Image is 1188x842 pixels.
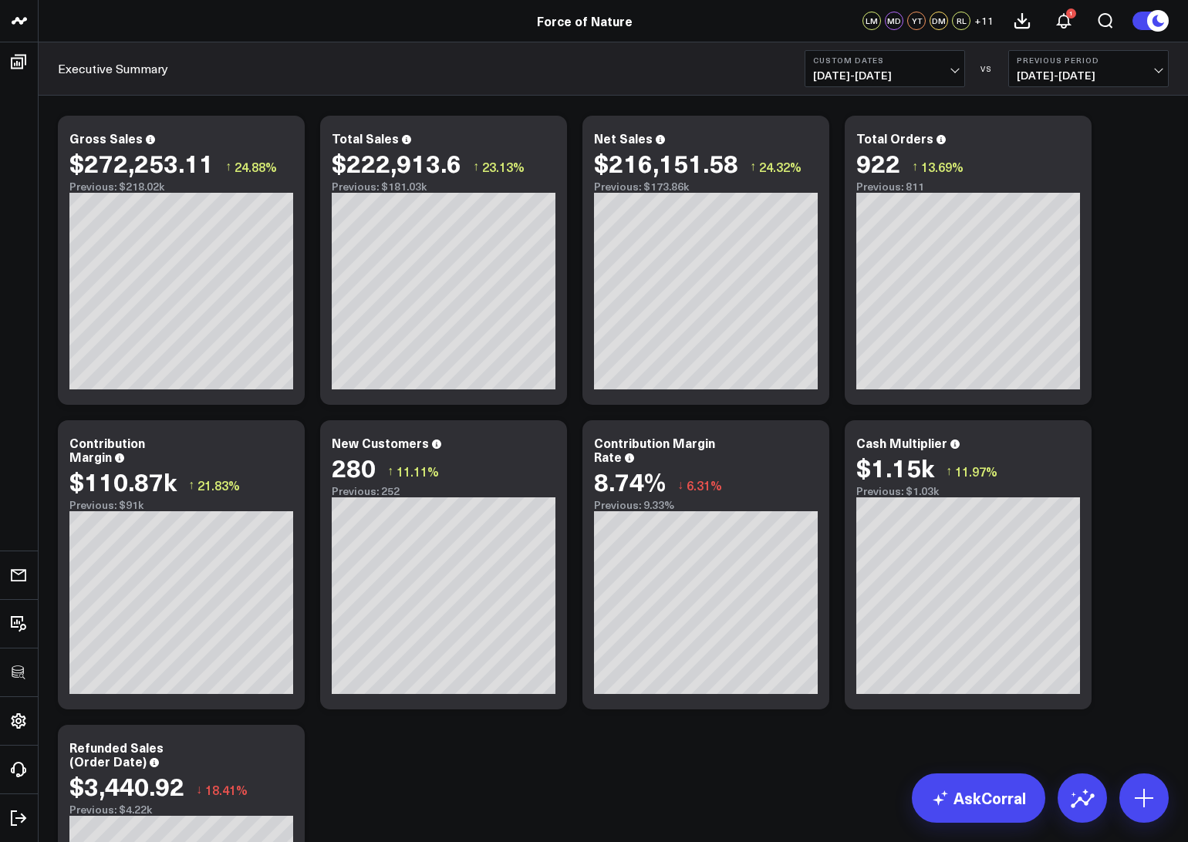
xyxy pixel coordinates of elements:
[205,781,248,798] span: 18.41%
[58,60,168,77] a: Executive Summary
[197,477,240,493] span: 21.83%
[856,149,900,177] div: 922
[332,485,555,497] div: Previous: 252
[332,434,429,451] div: New Customers
[69,739,164,770] div: Refunded Sales (Order Date)
[912,157,918,177] span: ↑
[69,803,293,816] div: Previous: $4.22k
[750,157,756,177] span: ↑
[813,69,957,82] span: [DATE] - [DATE]
[473,157,479,177] span: ↑
[332,453,376,481] div: 280
[594,130,653,147] div: Net Sales
[69,149,214,177] div: $272,253.11
[69,130,143,147] div: Gross Sales
[235,158,277,175] span: 24.88%
[813,56,957,65] b: Custom Dates
[1017,69,1160,82] span: [DATE] - [DATE]
[687,477,722,493] span: 6.31%
[856,453,934,481] div: $1.15k
[862,12,881,30] div: LM
[974,15,994,26] span: + 11
[69,180,293,193] div: Previous: $218.02k
[594,434,715,465] div: Contribution Margin Rate
[69,499,293,511] div: Previous: $91k
[885,12,903,30] div: MD
[482,158,525,175] span: 23.13%
[594,180,818,193] div: Previous: $173.86k
[677,475,683,495] span: ↓
[921,158,964,175] span: 13.69%
[397,463,439,480] span: 11.11%
[912,773,1045,823] a: AskCorral
[387,461,393,481] span: ↑
[856,485,1080,497] div: Previous: $1.03k
[952,12,970,30] div: RL
[332,149,461,177] div: $222,913.6
[907,12,926,30] div: YT
[930,12,948,30] div: DM
[946,461,952,481] span: ↑
[594,499,818,511] div: Previous: 9.33%
[856,130,933,147] div: Total Orders
[196,780,202,800] span: ↓
[973,64,1001,73] div: VS
[1017,56,1160,65] b: Previous Period
[1066,8,1076,19] div: 1
[974,12,994,30] button: +11
[805,50,965,87] button: Custom Dates[DATE]-[DATE]
[856,434,947,451] div: Cash Multiplier
[69,772,184,800] div: $3,440.92
[955,463,997,480] span: 11.97%
[537,12,633,29] a: Force of Nature
[759,158,802,175] span: 24.32%
[594,149,738,177] div: $216,151.58
[225,157,231,177] span: ↑
[332,180,555,193] div: Previous: $181.03k
[69,434,145,465] div: Contribution Margin
[1008,50,1169,87] button: Previous Period[DATE]-[DATE]
[856,180,1080,193] div: Previous: 811
[69,467,177,495] div: $110.87k
[188,475,194,495] span: ↑
[594,467,666,495] div: 8.74%
[332,130,399,147] div: Total Sales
